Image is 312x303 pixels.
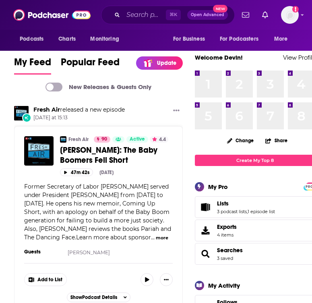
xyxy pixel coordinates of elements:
[292,6,299,12] svg: Add a profile image
[85,31,129,47] button: open menu
[217,223,237,230] span: Exports
[14,106,29,120] img: Fresh Air
[126,136,148,143] a: Active
[198,201,214,213] a: Lists
[217,209,247,214] a: 3 podcast lists
[259,8,271,22] a: Show notifications dropdown
[101,6,235,24] div: Search podcasts, credits, & more...
[20,33,43,45] span: Podcasts
[67,293,130,302] button: ShowPodcast Details
[14,56,51,73] span: My Feed
[281,6,299,24] img: User Profile
[58,33,76,45] span: Charts
[220,33,258,45] span: For Podcasters
[208,282,240,289] div: My Activity
[24,136,54,166] img: Robert Reich: The Baby Boomers Fell Short
[198,248,214,259] a: Searches
[90,33,119,45] span: Monitoring
[14,56,51,75] a: My Feed
[60,168,93,176] button: 47m 42s
[160,273,173,286] button: Show More Button
[61,56,120,73] span: Popular Feed
[265,133,287,148] button: Share
[70,295,117,300] span: Show Podcast Details
[239,8,252,22] a: Show notifications dropdown
[156,235,168,241] button: more
[33,114,125,121] span: [DATE] at 15:13
[53,31,81,47] a: Charts
[157,60,176,66] p: Update
[166,10,181,20] span: ⌘ K
[130,135,145,143] span: Active
[33,106,125,114] h3: released a new episode
[25,274,66,286] button: Show More Button
[274,33,288,45] span: More
[22,113,31,122] div: New Episode
[68,136,89,143] a: Fresh Air
[24,183,171,241] span: Former Secretary of Labor [PERSON_NAME] served under President [PERSON_NAME] from [DATE] to [DATE...
[217,232,237,238] span: 4 items
[61,56,120,75] a: Popular Feed
[208,183,228,191] div: My Pro
[217,247,243,254] a: Searches
[136,56,183,70] a: Update
[60,136,66,143] img: Fresh Air
[217,200,275,207] a: Lists
[170,106,183,116] button: Show More Button
[198,225,214,236] span: Exports
[213,5,227,12] span: New
[101,135,107,143] span: 90
[94,136,110,143] a: 90
[222,135,258,145] button: Change
[217,200,229,207] span: Lists
[14,31,54,47] button: open menu
[167,31,215,47] button: open menu
[281,6,299,24] button: Show profile menu
[151,234,155,241] span: ...
[191,13,224,17] span: Open Advanced
[247,209,248,214] span: ,
[68,249,110,255] a: [PERSON_NAME]
[45,83,151,91] a: New Releases & Guests Only
[281,6,299,24] span: Logged in as sschroeder
[33,106,60,113] a: Fresh Air
[60,145,173,165] a: [PERSON_NAME]: The Baby Boomers Fell Short
[37,277,62,283] span: Add to List
[217,255,233,261] a: 3 saved
[24,249,60,255] h3: Guests
[187,10,228,20] button: Open AdvancedNew
[99,170,114,175] div: [DATE]
[123,8,166,21] input: Search podcasts, credits, & more...
[195,54,243,61] a: Welcome Devin!
[173,33,205,45] span: For Business
[60,145,157,165] span: [PERSON_NAME]: The Baby Boomers Fell Short
[269,31,298,47] button: open menu
[215,31,270,47] button: open menu
[248,209,275,214] a: 1 episode list
[13,7,91,23] img: Podchaser - Follow, Share and Rate Podcasts
[150,136,168,143] button: 4.4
